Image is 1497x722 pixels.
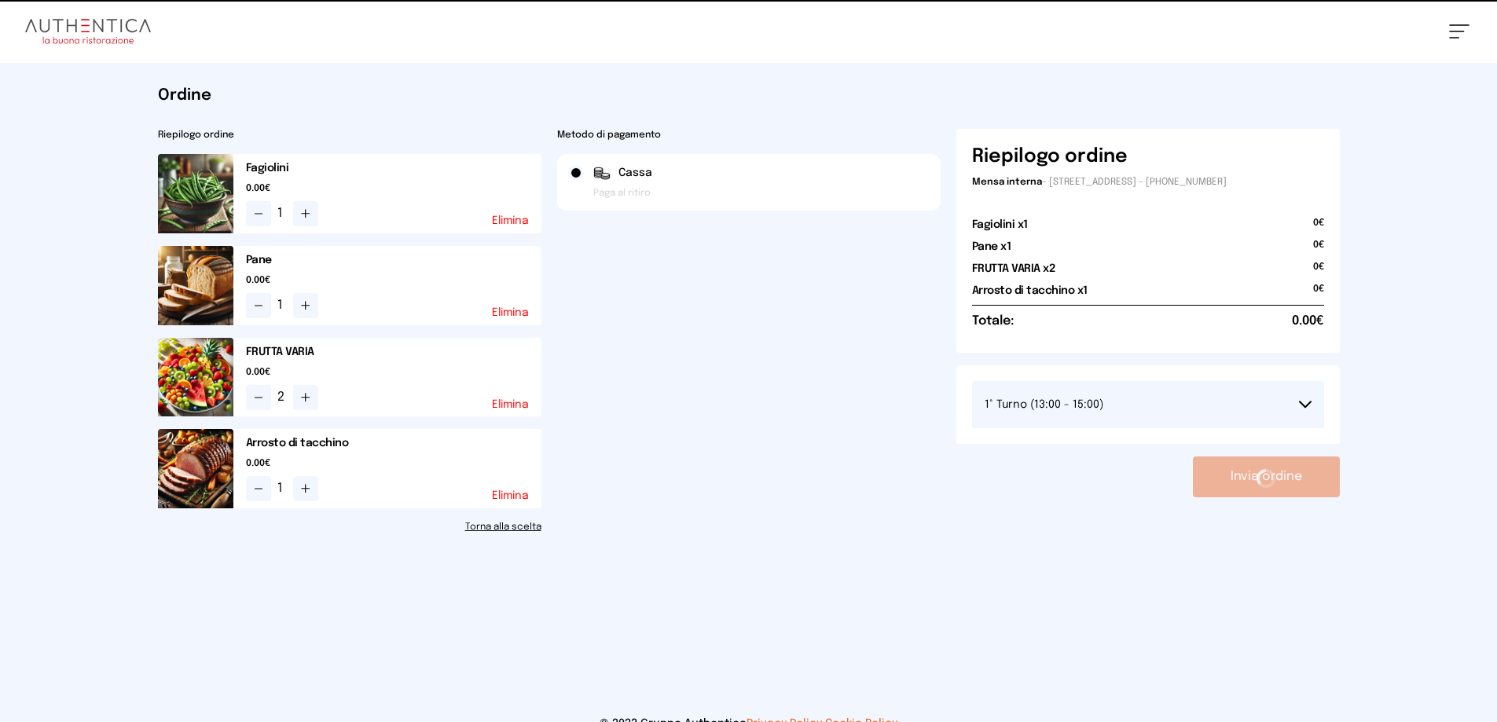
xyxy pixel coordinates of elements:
[246,344,541,360] h2: FRUTTA VARIA
[972,312,1014,331] h6: Totale:
[158,338,233,417] img: media
[246,274,541,287] span: 0.00€
[618,165,652,181] span: Cassa
[593,187,651,200] span: Paga al ritiro
[158,154,233,233] img: media
[972,176,1324,189] p: - [STREET_ADDRESS] - [PHONE_NUMBER]
[246,457,541,470] span: 0.00€
[158,429,233,508] img: media
[492,215,529,226] button: Elimina
[492,307,529,318] button: Elimina
[972,381,1324,428] button: 1° Turno (13:00 - 15:00)
[158,521,541,533] a: Torna alla scelta
[277,388,287,407] span: 2
[492,490,529,501] button: Elimina
[158,129,541,141] h2: Riepilogo ordine
[246,160,541,176] h2: Fagiolini
[158,246,233,325] img: media
[277,296,287,315] span: 1
[972,145,1128,170] h6: Riepilogo ordine
[1313,283,1324,305] span: 0€
[246,366,541,379] span: 0.00€
[277,204,287,223] span: 1
[158,85,1340,107] h1: Ordine
[1292,312,1324,331] span: 0.00€
[246,435,541,451] h2: Arrosto di tacchino
[492,399,529,410] button: Elimina
[246,182,541,195] span: 0.00€
[972,283,1088,299] h2: Arrosto di tacchino x1
[1313,261,1324,283] span: 0€
[972,261,1055,277] h2: FRUTTA VARIA x2
[277,479,287,498] span: 1
[972,239,1011,255] h2: Pane x1
[972,178,1042,187] span: Mensa interna
[1313,239,1324,261] span: 0€
[25,19,151,44] img: logo.8f33a47.png
[972,217,1028,233] h2: Fagiolini x1
[557,129,941,141] h2: Metodo di pagamento
[985,399,1103,410] span: 1° Turno (13:00 - 15:00)
[1313,217,1324,239] span: 0€
[246,252,541,268] h2: Pane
